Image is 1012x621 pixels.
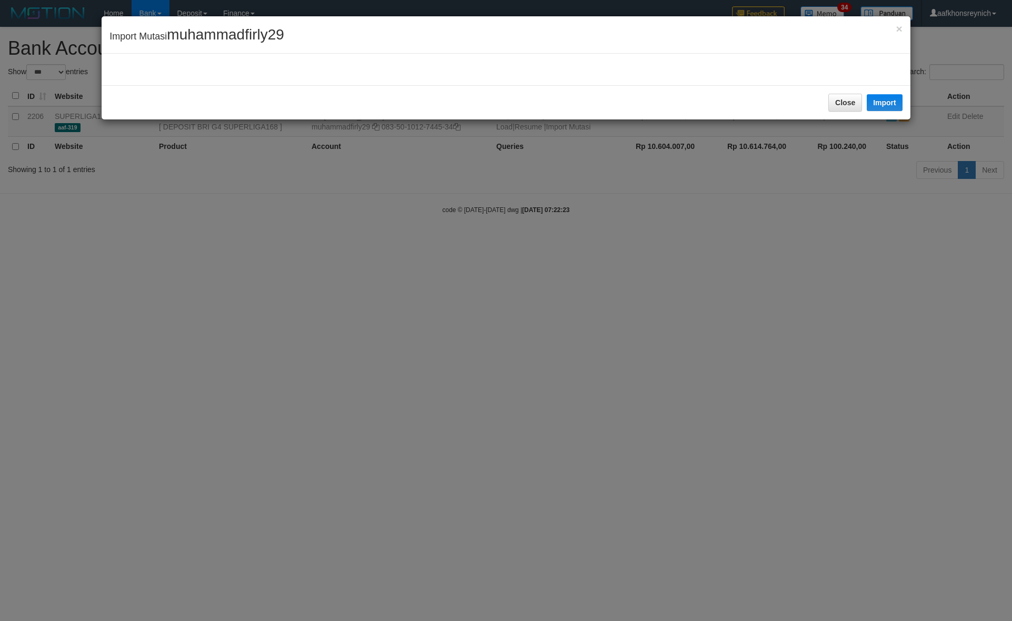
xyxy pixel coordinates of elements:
span: Import Mutasi [109,31,284,42]
button: Close [828,94,862,112]
span: × [896,23,902,35]
span: muhammadfirly29 [167,26,284,43]
button: Import [867,94,903,111]
button: Close [896,23,902,34]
